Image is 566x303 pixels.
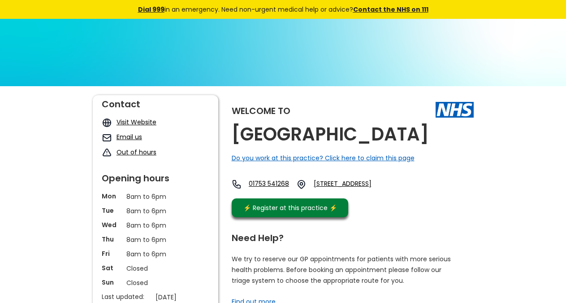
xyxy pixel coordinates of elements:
[102,192,122,201] p: Mon
[126,220,185,230] p: 8am to 6pm
[232,229,465,242] div: Need Help?
[239,203,342,213] div: ⚡️ Register at this practice ⚡️
[296,179,307,189] img: practice location icon
[102,292,151,301] p: Last updated:
[249,179,289,189] a: 01753 541268
[102,132,112,143] img: mail icon
[436,102,474,117] img: The NHS logo
[138,5,164,14] a: Dial 999
[353,5,428,14] a: Contact the NHS on 111
[102,169,209,183] div: Opening hours
[232,254,451,286] p: We try to reserve our GP appointments for patients with more serious health problems. Before book...
[232,154,415,162] a: Do you work at this practice? Click here to claim this page
[126,263,185,273] p: Closed
[126,235,185,245] p: 8am to 6pm
[117,132,142,141] a: Email us
[126,249,185,259] p: 8am to 6pm
[102,249,122,258] p: Fri
[314,179,394,189] a: [STREET_ADDRESS]
[117,148,156,157] a: Out of hours
[102,206,122,215] p: Tue
[102,148,112,158] img: exclamation icon
[102,263,122,272] p: Sat
[102,118,112,128] img: globe icon
[102,220,122,229] p: Wed
[232,179,242,189] img: telephone icon
[126,206,185,216] p: 8am to 6pm
[232,106,290,115] div: Welcome to
[126,192,185,202] p: 8am to 6pm
[156,292,214,302] p: [DATE]
[232,124,429,145] h2: [GEOGRAPHIC_DATA]
[102,235,122,244] p: Thu
[232,198,348,217] a: ⚡️ Register at this practice ⚡️
[102,278,122,287] p: Sun
[102,95,209,109] div: Contact
[117,118,156,127] a: Visit Website
[126,278,185,288] p: Closed
[77,4,489,14] div: in an emergency. Need non-urgent medical help or advice?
